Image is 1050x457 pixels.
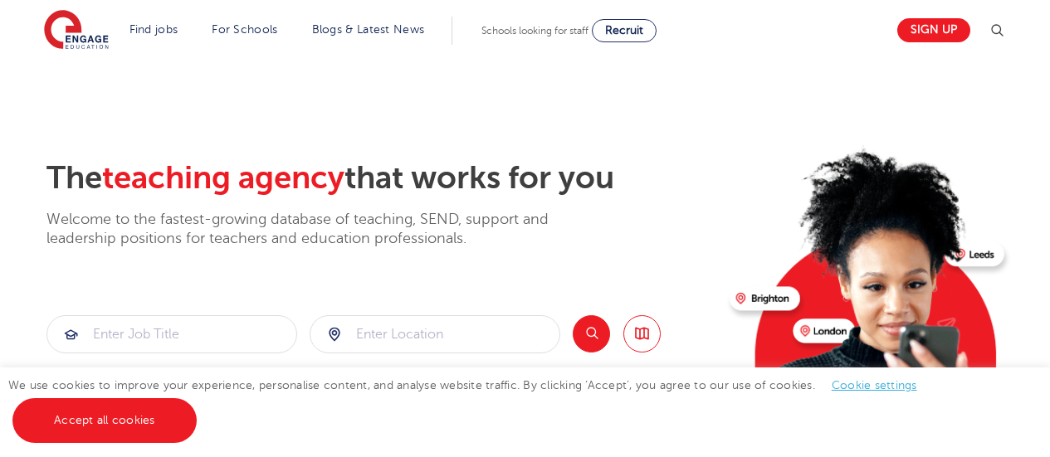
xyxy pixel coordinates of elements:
span: We use cookies to improve your experience, personalise content, and analyse website traffic. By c... [8,379,934,426]
a: Find jobs [129,23,178,36]
a: Sign up [897,18,970,42]
span: Schools looking for staff [481,25,588,36]
input: Submit [47,316,296,352]
div: Submit [310,315,560,353]
a: For Schools [212,23,277,36]
input: Submit [310,316,559,352]
a: Accept all cookies [12,398,197,443]
button: Search [573,315,610,352]
p: Welcome to the fastest-growing database of teaching, SEND, support and leadership positions for t... [46,210,594,249]
img: Engage Education [44,10,109,51]
h2: The that works for you [46,159,716,197]
span: teaching agency [102,160,344,196]
a: Recruit [592,19,657,42]
a: Blogs & Latest News [312,23,425,36]
span: Recruit [605,24,643,36]
div: Submit [46,315,297,353]
a: Cookie settings [832,379,917,391]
